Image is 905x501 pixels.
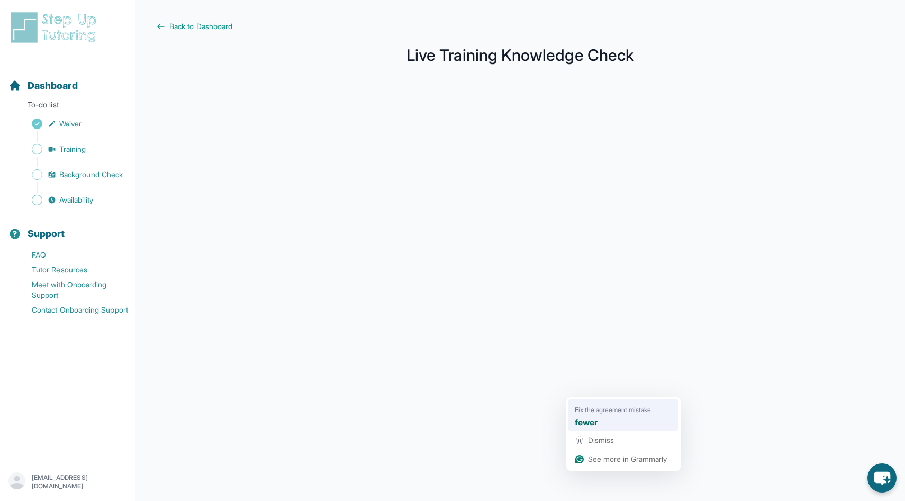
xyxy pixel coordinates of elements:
[28,78,78,93] span: Dashboard
[8,78,78,93] a: Dashboard
[59,169,123,180] span: Background Check
[59,195,93,205] span: Availability
[4,209,131,245] button: Support
[867,463,897,493] button: chat-button
[4,61,131,97] button: Dashboard
[8,277,135,303] a: Meet with Onboarding Support
[8,167,135,182] a: Background Check
[32,473,126,490] p: [EMAIL_ADDRESS][DOMAIN_NAME]
[8,262,135,277] a: Tutor Resources
[28,226,65,241] span: Support
[157,21,884,32] a: Back to Dashboard
[59,119,82,129] span: Waiver
[8,303,135,317] a: Contact Onboarding Support
[8,248,135,262] a: FAQ
[59,144,86,154] span: Training
[8,116,135,131] a: Waiver
[157,49,884,61] h1: Live Training Knowledge Check
[8,11,103,44] img: logo
[8,193,135,207] a: Availability
[8,142,135,157] a: Training
[8,472,126,491] button: [EMAIL_ADDRESS][DOMAIN_NAME]
[169,21,232,32] span: Back to Dashboard
[4,99,131,114] p: To-do list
